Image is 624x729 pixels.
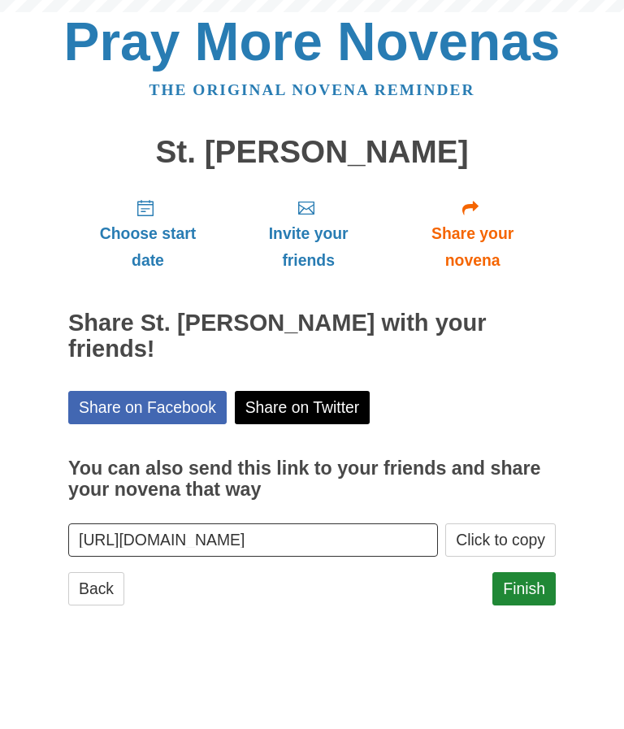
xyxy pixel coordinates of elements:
a: Share your novena [389,185,556,282]
a: Choose start date [68,185,227,282]
a: Share on Facebook [68,391,227,424]
h3: You can also send this link to your friends and share your novena that way [68,458,556,500]
a: Share on Twitter [235,391,370,424]
h2: Share St. [PERSON_NAME] with your friends! [68,310,556,362]
button: Click to copy [445,523,556,557]
h1: St. [PERSON_NAME] [68,135,556,170]
a: Pray More Novenas [64,11,561,72]
a: Finish [492,572,556,605]
a: The original novena reminder [149,81,475,98]
span: Choose start date [84,220,211,274]
span: Invite your friends [244,220,373,274]
a: Back [68,572,124,605]
span: Share your novena [405,220,539,274]
a: Invite your friends [227,185,389,282]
